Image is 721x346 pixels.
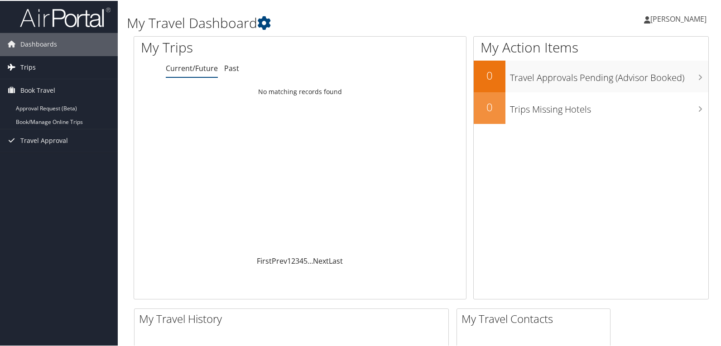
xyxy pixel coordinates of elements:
h2: 0 [474,67,505,82]
h3: Trips Missing Hotels [510,98,708,115]
a: Next [313,255,329,265]
h3: Travel Approvals Pending (Advisor Booked) [510,66,708,83]
h2: 0 [474,99,505,114]
a: 4 [299,255,303,265]
td: No matching records found [134,83,466,99]
a: First [257,255,272,265]
a: Past [224,62,239,72]
a: [PERSON_NAME] [644,5,716,32]
span: Book Travel [20,78,55,101]
span: … [308,255,313,265]
a: Last [329,255,343,265]
a: Prev [272,255,287,265]
span: Dashboards [20,32,57,55]
span: Trips [20,55,36,78]
a: 3 [295,255,299,265]
span: [PERSON_NAME] [650,13,707,23]
h2: My Travel History [139,310,448,326]
h2: My Travel Contacts [461,310,610,326]
a: 5 [303,255,308,265]
img: airportal-logo.png [20,6,111,27]
a: Current/Future [166,62,218,72]
a: 1 [287,255,291,265]
h1: My Action Items [474,37,708,56]
h1: My Trips [141,37,321,56]
a: 0Trips Missing Hotels [474,91,708,123]
a: 0Travel Approvals Pending (Advisor Booked) [474,60,708,91]
span: Travel Approval [20,128,68,151]
h1: My Travel Dashboard [127,13,519,32]
a: 2 [291,255,295,265]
